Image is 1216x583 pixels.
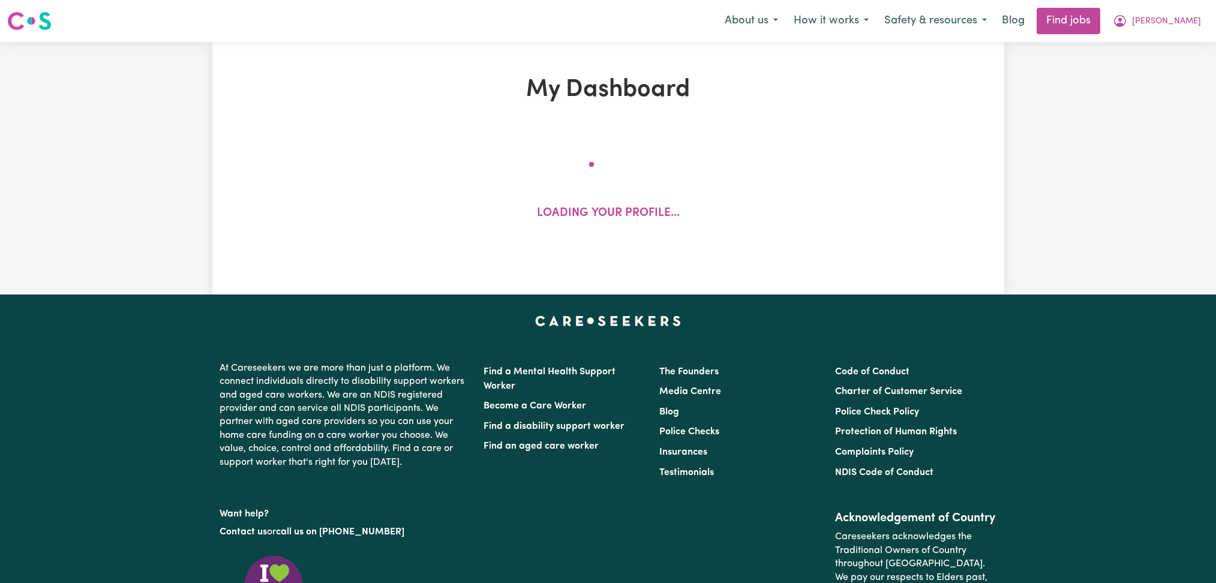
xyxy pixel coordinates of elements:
img: Careseekers logo [7,10,52,32]
a: Blog [995,8,1032,34]
button: How it works [786,8,876,34]
button: My Account [1105,8,1209,34]
a: Find an aged care worker [484,441,599,451]
p: At Careseekers we are more than just a platform. We connect individuals directly to disability su... [220,357,469,474]
a: Find a Mental Health Support Worker [484,367,615,391]
a: Testimonials [659,468,714,477]
a: Protection of Human Rights [835,427,957,437]
a: Media Centre [659,387,721,396]
iframe: Button to launch messaging window [1168,535,1206,573]
a: Charter of Customer Service [835,387,962,396]
a: Code of Conduct [835,367,909,377]
a: call us on [PHONE_NUMBER] [276,527,404,537]
h1: My Dashboard [352,76,865,104]
a: Become a Care Worker [484,401,586,411]
a: The Founders [659,367,719,377]
a: NDIS Code of Conduct [835,468,933,477]
a: Police Check Policy [835,407,919,417]
a: Find a disability support worker [484,422,624,431]
a: Police Checks [659,427,719,437]
h2: Acknowledgement of Country [835,511,996,525]
p: Loading your profile... [537,205,680,223]
a: Contact us [220,527,267,537]
a: Complaints Policy [835,447,914,457]
span: [PERSON_NAME] [1132,15,1201,28]
a: Find jobs [1037,8,1100,34]
a: Blog [659,407,679,417]
p: Want help? [220,503,469,521]
button: Safety & resources [876,8,995,34]
a: Careseekers home page [535,316,681,326]
a: Insurances [659,447,707,457]
a: Careseekers logo [7,7,52,35]
p: or [220,521,469,543]
button: About us [717,8,786,34]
